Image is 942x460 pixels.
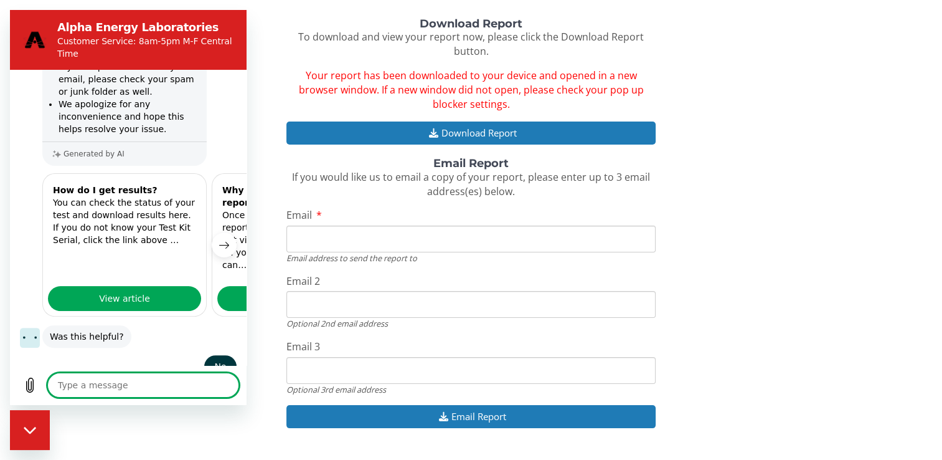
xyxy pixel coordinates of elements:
[10,10,247,405] iframe: Messaging window
[89,281,140,296] span: View article
[286,208,312,222] span: Email
[286,252,656,264] div: Email address to send the report to
[35,315,119,338] span: Was this helpful?
[212,174,356,199] h3: Why haven’t I received my report?
[298,30,644,58] span: To download and view your report now, please click the Download Report button.
[47,10,224,25] h2: Alpha Energy Laboratories
[286,384,656,395] div: Optional 3rd email address
[54,140,115,148] p: Generated by AI
[38,276,191,301] a: View article: 'How do I get results?'
[49,50,189,88] li: If you requested results by email, please check your spam or junk folder as well.
[286,318,656,329] div: Optional 2nd email address
[202,223,227,247] button: Next item
[212,199,356,261] p: Once testing is complete, a report will immediately be sent out via the method requested on your ...
[7,363,32,388] button: Upload file
[10,410,50,450] iframe: Button to launch messaging window, conversation in progress
[286,340,320,353] span: Email 3
[420,17,522,31] strong: Download Report
[298,69,643,111] span: Your report has been downloaded to your device and opened in a new browser window. If a new windo...
[43,174,186,186] h3: How do I get results?
[286,405,656,428] button: Email Report
[207,276,360,301] a: View article: 'Why haven’t I received my report?'
[49,88,189,125] li: We apologize for any inconvenience and hope this helps resolve your issue.
[47,25,224,50] p: Customer Service: 8am-5pm M-F Central Time
[433,156,509,170] strong: Email Report
[197,345,224,368] span: No
[292,170,650,198] span: If you would like us to email a copy of your report, please enter up to 3 email address(es) below.
[286,122,656,145] button: Download Report
[43,186,186,236] p: You can check the status of your test and download results here. If you do not know your Test Kit...
[286,274,320,288] span: Email 2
